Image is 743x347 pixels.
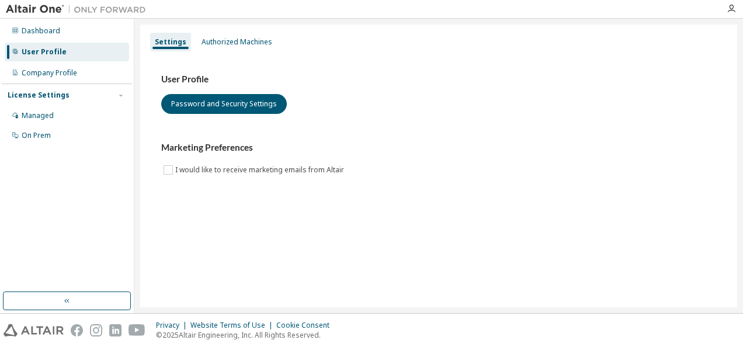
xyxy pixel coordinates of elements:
button: Password and Security Settings [161,94,287,114]
img: instagram.svg [90,324,102,336]
h3: User Profile [161,74,716,85]
div: Settings [155,37,186,47]
div: On Prem [22,131,51,140]
p: © 2025 Altair Engineering, Inc. All Rights Reserved. [156,330,336,340]
label: I would like to receive marketing emails from Altair [175,163,346,177]
div: Website Terms of Use [190,321,276,330]
div: Dashboard [22,26,60,36]
div: Managed [22,111,54,120]
div: Privacy [156,321,190,330]
img: linkedin.svg [109,324,121,336]
div: License Settings [8,91,70,100]
div: User Profile [22,47,67,57]
h3: Marketing Preferences [161,142,716,154]
img: youtube.svg [129,324,145,336]
div: Authorized Machines [202,37,272,47]
div: Company Profile [22,68,77,78]
img: facebook.svg [71,324,83,336]
img: altair_logo.svg [4,324,64,336]
div: Cookie Consent [276,321,336,330]
img: Altair One [6,4,152,15]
